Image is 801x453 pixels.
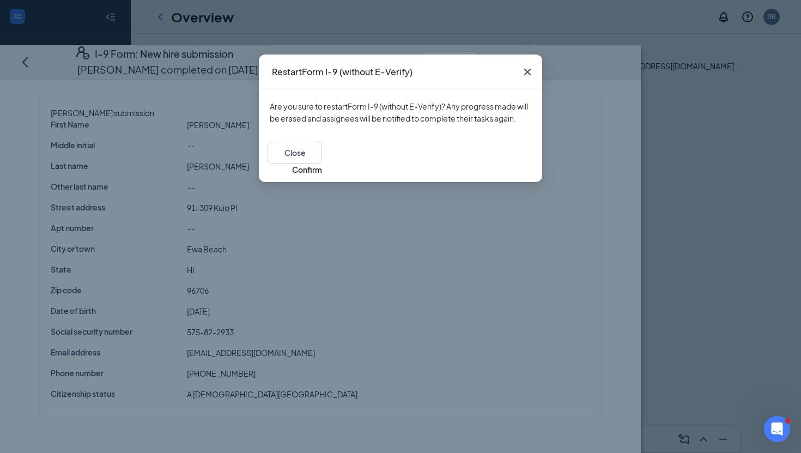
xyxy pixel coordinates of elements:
iframe: Intercom live chat [764,416,790,442]
svg: Cross [521,65,534,78]
button: Close [513,55,542,89]
p: Are you sure to restart Form I-9 (without E-Verify) ? Any progress made will be erased and assign... [270,100,531,124]
button: Confirm [292,164,322,176]
button: Close [268,142,322,164]
h4: Restart Form I-9 (without E-Verify) [272,66,412,78]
